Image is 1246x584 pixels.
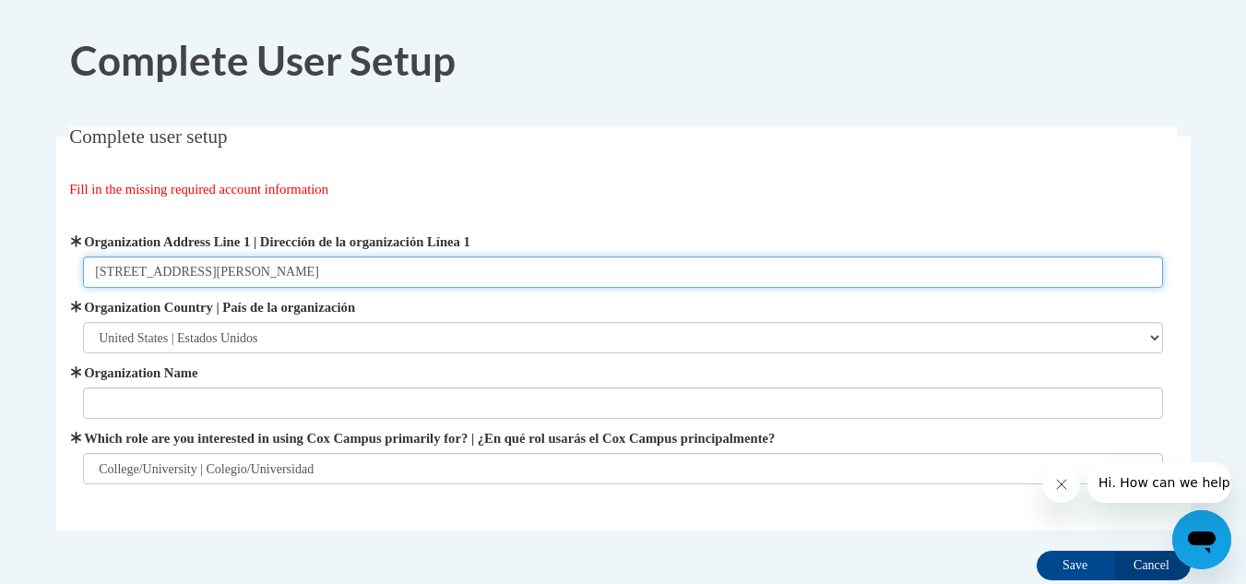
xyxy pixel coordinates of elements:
input: Cancel [1113,551,1191,580]
label: Organization Name [83,363,1163,383]
iframe: Message from company [1087,462,1231,503]
input: Metadata input [83,256,1163,288]
span: Complete user setup [69,125,227,148]
iframe: Close message [1043,466,1080,503]
span: Complete User Setup [70,36,456,84]
label: Organization Address Line 1 | Dirección de la organización Línea 1 [83,232,1163,252]
input: Save [1037,551,1114,580]
input: Metadata input [83,387,1163,419]
label: Organization Country | País de la organización [83,297,1163,317]
span: Fill in the missing required account information [69,182,328,197]
label: Which role are you interested in using Cox Campus primarily for? | ¿En qué rol usarás el Cox Camp... [83,428,1163,448]
iframe: Button to launch messaging window [1172,510,1231,569]
span: Hi. How can we help? [11,13,149,28]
